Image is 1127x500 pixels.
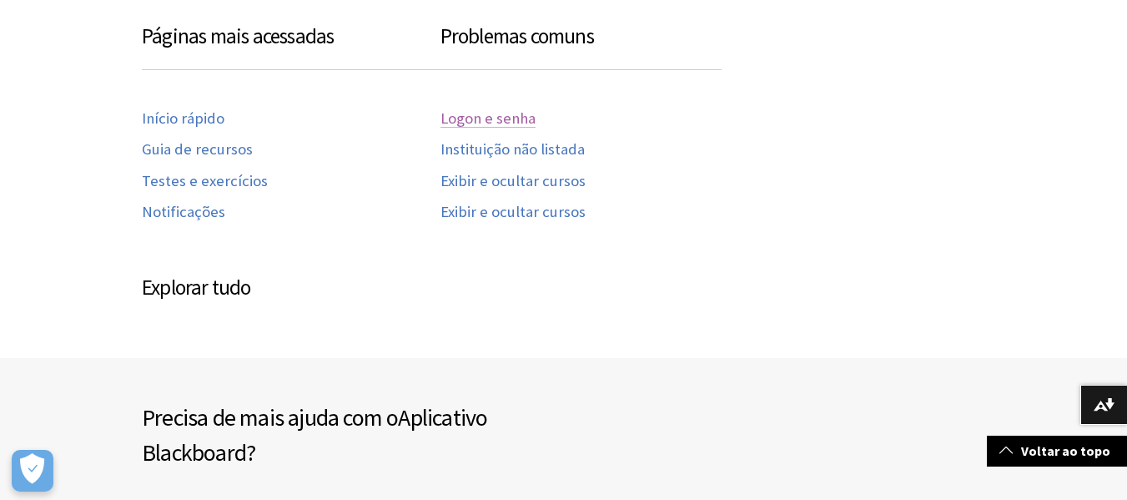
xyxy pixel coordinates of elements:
[440,109,536,129] a: Logon e senha
[142,109,224,129] a: Início rápido
[440,172,586,191] a: Exibir e ocultar cursos
[440,21,722,70] h3: Problemas comuns
[440,140,585,159] a: Instituição não listada
[440,203,586,222] a: Exibir e ocultar cursos
[142,272,738,304] h3: Explorar tudo
[12,450,53,492] button: Abrir preferências
[142,203,225,222] a: Notificações
[142,400,564,470] h2: Precisa de mais ajuda com o ?
[142,402,487,467] span: Aplicativo Blackboard
[142,140,253,159] a: Guia de recursos
[142,21,440,70] h3: Páginas mais acessadas
[987,436,1127,467] a: Voltar ao topo
[142,172,268,191] a: Testes e exercícios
